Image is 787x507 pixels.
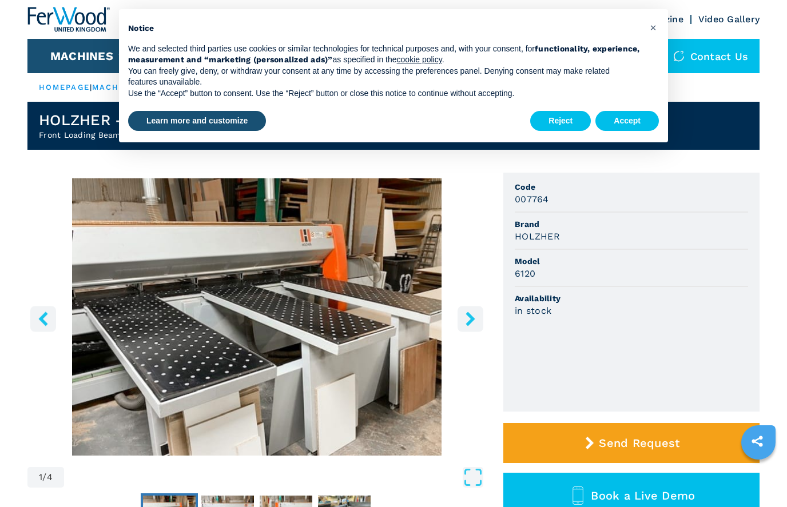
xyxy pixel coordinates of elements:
span: Code [515,181,748,193]
a: machines [92,83,141,91]
strong: functionality, experience, measurement and “marketing (personalized ads)” [128,44,640,65]
span: / [42,473,46,482]
button: Reject [530,111,591,131]
p: Use the “Accept” button to consent. Use the “Reject” button or close this notice to continue with... [128,88,641,99]
h2: Notice [128,23,641,34]
iframe: Chat [738,456,778,498]
button: Open Fullscreen [67,467,483,488]
span: 4 [47,473,53,482]
button: Machines [50,49,113,63]
h2: Front Loading Beam Panel Saws [39,129,170,141]
a: HOMEPAGE [39,83,90,91]
button: Learn more and customize [128,111,266,131]
img: Ferwood [27,7,110,32]
h3: 007764 [515,193,549,206]
h1: HOLZHER - 6120 [39,111,170,129]
span: Availability [515,293,748,304]
span: Model [515,256,748,267]
span: 1 [39,473,42,482]
span: | [90,83,92,91]
button: Send Request [503,423,760,463]
img: Front Loading Beam Panel Saws HOLZHER 6120 [27,178,486,456]
span: × [650,21,657,34]
button: left-button [30,306,56,332]
button: right-button [458,306,483,332]
div: Contact us [662,39,760,73]
h3: 6120 [515,267,535,280]
h3: in stock [515,304,551,317]
button: Accept [595,111,659,131]
p: We and selected third parties use cookies or similar technologies for technical purposes and, wit... [128,43,641,66]
span: Brand [515,218,748,230]
h3: HOLZHER [515,230,560,243]
a: Video Gallery [698,14,760,25]
div: Go to Slide 1 [27,178,486,456]
a: sharethis [743,427,772,456]
p: You can freely give, deny, or withdraw your consent at any time by accessing the preferences pane... [128,66,641,88]
span: Book a Live Demo [591,489,695,502]
img: Contact us [673,50,685,62]
span: Send Request [599,436,679,450]
a: cookie policy [397,55,442,64]
button: Close this notice [644,18,662,37]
